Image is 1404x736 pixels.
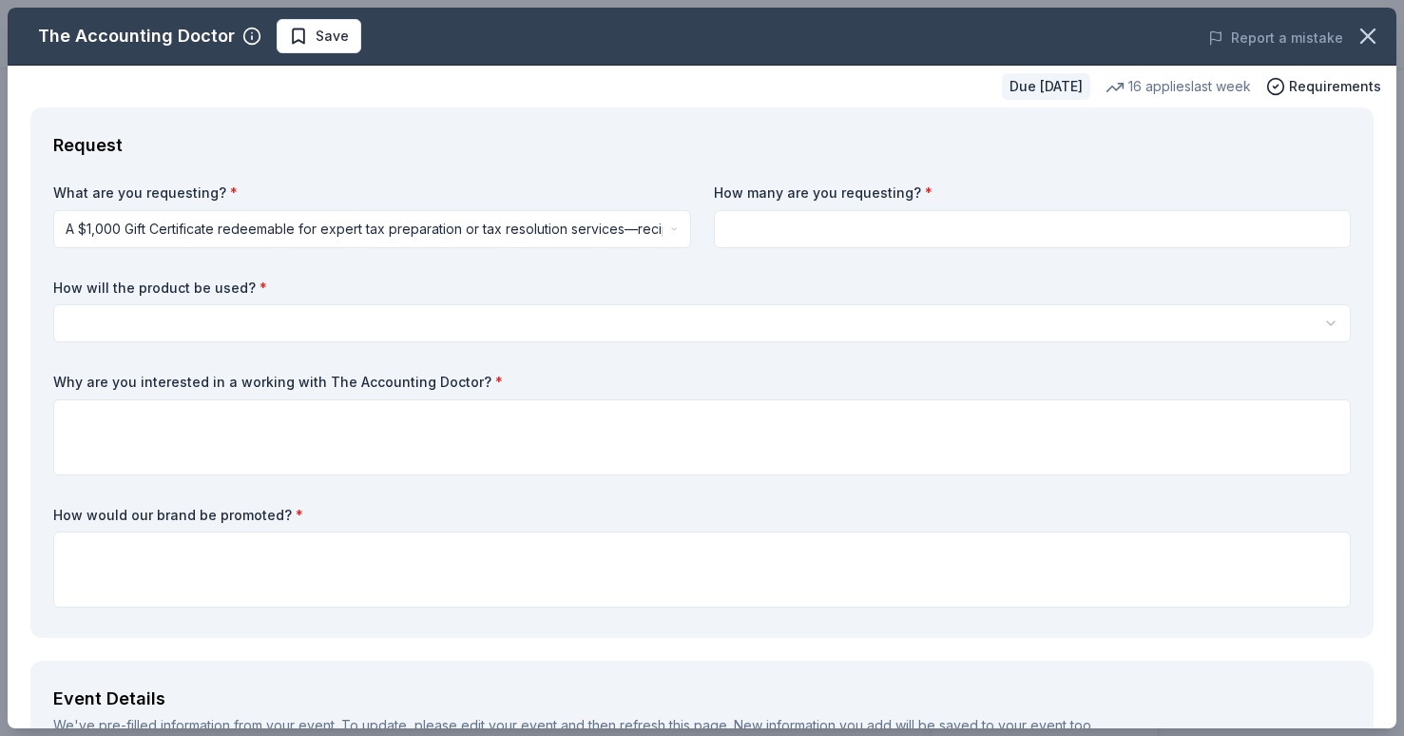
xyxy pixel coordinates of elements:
[53,373,1351,392] label: Why are you interested in a working with The Accounting Doctor?
[53,506,1351,525] label: How would our brand be promoted?
[1208,27,1343,49] button: Report a mistake
[53,684,1351,714] div: Event Details
[277,19,361,53] button: Save
[1289,75,1381,98] span: Requirements
[316,25,349,48] span: Save
[53,184,691,203] label: What are you requesting?
[53,130,1351,161] div: Request
[1002,73,1090,100] div: Due [DATE]
[1106,75,1251,98] div: 16 applies last week
[714,184,1352,203] label: How many are you requesting?
[38,21,235,51] div: The Accounting Doctor
[1266,75,1381,98] button: Requirements
[53,279,1351,298] label: How will the product be used?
